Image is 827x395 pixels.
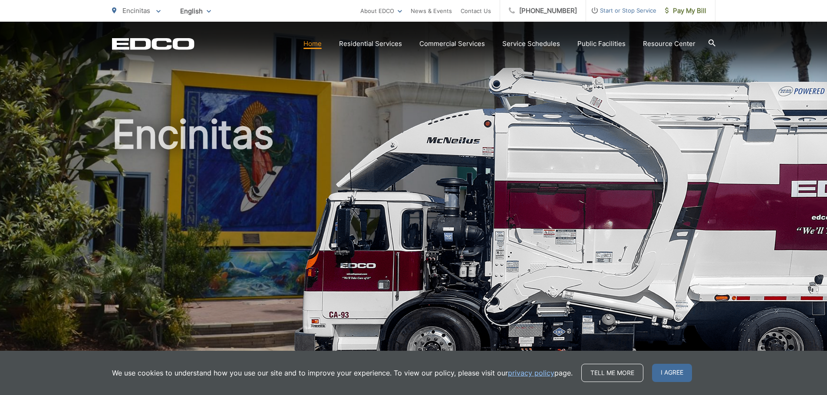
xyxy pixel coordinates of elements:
[502,39,560,49] a: Service Schedules
[665,6,706,16] span: Pay My Bill
[112,368,573,378] p: We use cookies to understand how you use our site and to improve your experience. To view our pol...
[581,364,643,382] a: Tell me more
[339,39,402,49] a: Residential Services
[122,7,150,15] span: Encinitas
[303,39,322,49] a: Home
[112,38,194,50] a: EDCD logo. Return to the homepage.
[643,39,695,49] a: Resource Center
[419,39,485,49] a: Commercial Services
[652,364,692,382] span: I agree
[461,6,491,16] a: Contact Us
[174,3,217,19] span: English
[411,6,452,16] a: News & Events
[360,6,402,16] a: About EDCO
[577,39,626,49] a: Public Facilities
[508,368,554,378] a: privacy policy
[112,113,715,387] h1: Encinitas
